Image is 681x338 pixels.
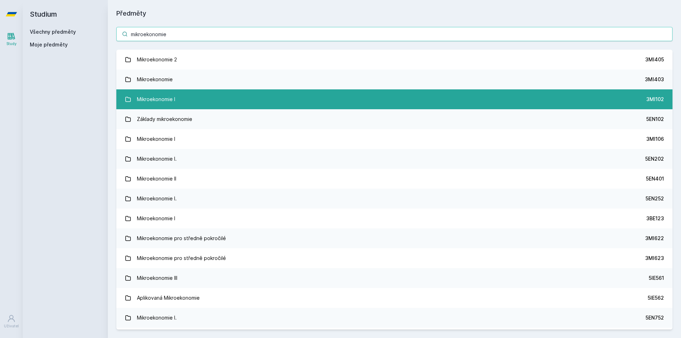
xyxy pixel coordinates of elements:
[116,228,672,248] a: Mikroekonomie pro středně pokročilé 3MI622
[137,192,177,206] div: Mikroekonomie I.
[6,41,17,46] div: Study
[137,92,175,106] div: Mikroekonomie I
[646,215,664,222] div: 3BE123
[116,149,672,169] a: Mikroekonomie I. 5EN202
[30,41,68,48] span: Moje předměty
[116,89,672,109] a: Mikroekonomie I 3MI102
[116,129,672,149] a: Mikroekonomie I 3MI106
[137,211,175,226] div: Mikroekonomie I
[646,135,664,143] div: 3MI106
[116,50,672,70] a: Mikroekonomie 2 3MI405
[646,116,664,123] div: 5EN102
[116,9,672,18] h1: Předměty
[137,152,177,166] div: Mikroekonomie I.
[648,294,664,301] div: 5IE562
[645,56,664,63] div: 3MI405
[4,323,19,329] div: Uživatel
[645,155,664,162] div: 5EN202
[645,235,664,242] div: 3MI622
[116,308,672,328] a: Mikroekonomie I. 5EN752
[137,132,175,146] div: Mikroekonomie I
[137,251,226,265] div: Mikroekonomie pro středně pokročilé
[646,175,664,182] div: 5EN401
[116,169,672,189] a: Mikroekonomie II 5EN401
[116,189,672,209] a: Mikroekonomie I. 5EN252
[1,311,21,332] a: Uživatel
[646,96,664,103] div: 3MI102
[137,231,226,245] div: Mikroekonomie pro středně pokročilé
[137,72,173,87] div: Mikroekonomie
[116,268,672,288] a: Mikroekonomie III 5IE561
[137,172,176,186] div: Mikroekonomie II
[137,291,200,305] div: Aplikovaná Mikroekonomie
[137,311,177,325] div: Mikroekonomie I.
[1,28,21,50] a: Study
[645,255,664,262] div: 3MI623
[116,109,672,129] a: Základy mikroekonomie 5EN102
[137,271,177,285] div: Mikroekonomie III
[137,52,177,67] div: Mikroekonomie 2
[649,275,664,282] div: 5IE561
[116,27,672,41] input: Název nebo ident předmětu…
[646,314,664,321] div: 5EN752
[30,29,76,35] a: Všechny předměty
[646,195,664,202] div: 5EN252
[116,288,672,308] a: Aplikovaná Mikroekonomie 5IE562
[116,70,672,89] a: Mikroekonomie 3MI403
[116,209,672,228] a: Mikroekonomie I 3BE123
[645,76,664,83] div: 3MI403
[137,112,192,126] div: Základy mikroekonomie
[116,248,672,268] a: Mikroekonomie pro středně pokročilé 3MI623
